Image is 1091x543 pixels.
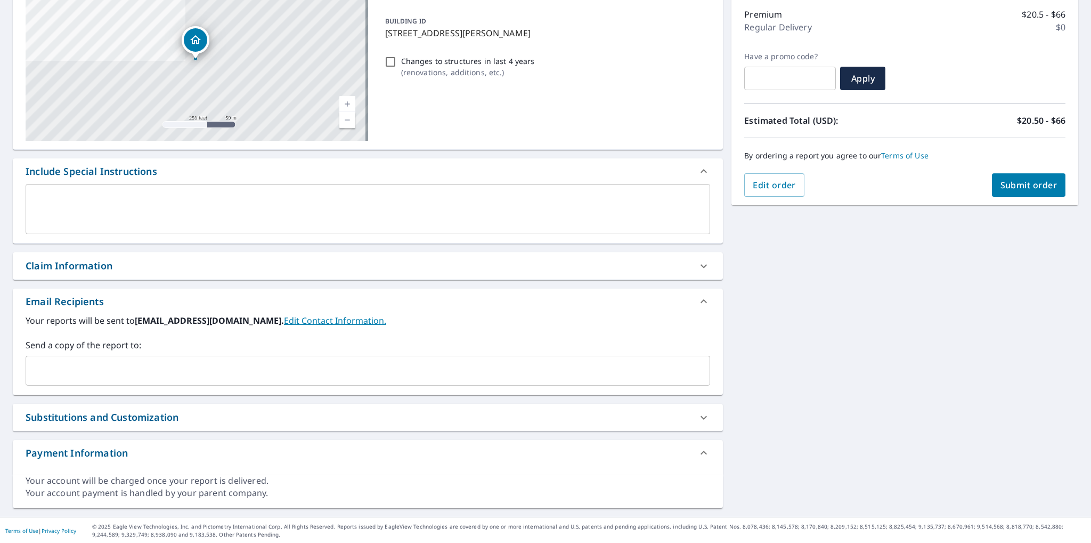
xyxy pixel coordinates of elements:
[744,151,1065,161] p: By ordering a report you agree to our
[42,527,76,534] a: Privacy Policy
[992,173,1066,197] button: Submit order
[840,67,885,90] button: Apply
[385,17,426,26] p: BUILDING ID
[1022,8,1065,21] p: $20.5 - $66
[284,315,386,326] a: EditContactInfo
[744,114,905,127] p: Estimated Total (USD):
[849,73,877,84] span: Apply
[881,150,929,161] a: Terms of Use
[401,67,535,78] p: ( renovations, additions, etc. )
[13,158,723,184] div: Include Special Instructions
[92,523,1086,539] p: © 2025 Eagle View Technologies, Inc. and Pictometry International Corp. All Rights Reserved. Repo...
[26,164,157,179] div: Include Special Instructions
[135,315,284,326] b: [EMAIL_ADDRESS][DOMAIN_NAME].
[1056,21,1065,34] p: $0
[753,179,796,191] span: Edit order
[5,528,76,534] p: |
[26,314,710,327] label: Your reports will be sent to
[744,8,782,21] p: Premium
[13,404,723,431] div: Substitutions and Customization
[13,252,723,280] div: Claim Information
[385,27,706,39] p: [STREET_ADDRESS][PERSON_NAME]
[339,112,355,128] a: Current Level 17, Zoom Out
[1017,114,1065,127] p: $20.50 - $66
[744,173,804,197] button: Edit order
[26,475,710,487] div: Your account will be charged once your report is delivered.
[26,259,112,273] div: Claim Information
[26,339,710,352] label: Send a copy of the report to:
[5,527,38,534] a: Terms of Use
[1000,179,1057,191] span: Submit order
[26,487,710,499] div: Your account payment is handled by your parent company.
[13,289,723,314] div: Email Recipients
[401,55,535,67] p: Changes to structures in last 4 years
[26,446,128,460] div: Payment Information
[744,21,811,34] p: Regular Delivery
[339,96,355,112] a: Current Level 17, Zoom In
[26,410,178,425] div: Substitutions and Customization
[744,52,836,61] label: Have a promo code?
[182,26,209,59] div: Dropped pin, building 1, Residential property, 211 Montecito Ter Saint Peters, MO 63304
[26,294,104,309] div: Email Recipients
[13,440,723,466] div: Payment Information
